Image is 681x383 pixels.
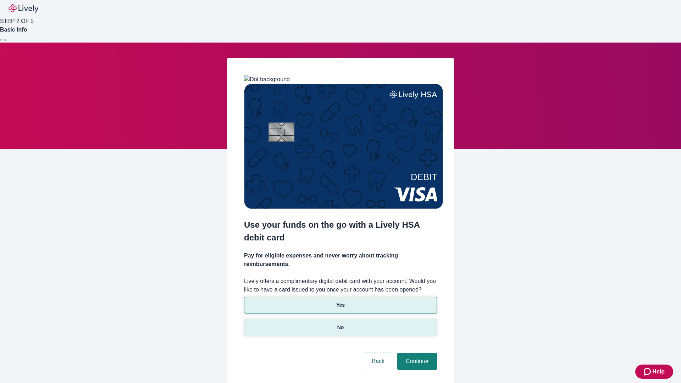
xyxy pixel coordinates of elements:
[244,277,437,294] label: Lively offers a complimentary digital debit card with your account. Would you like to have a card...
[9,4,38,13] img: Lively
[244,218,437,244] h2: Use your funds on the go with a Lively HSA debit card
[652,367,665,376] span: Help
[244,84,443,209] img: Debit card
[337,324,344,331] p: No
[635,365,673,379] button: Zendesk support iconHelp
[244,251,437,268] h4: Pay for eligible expenses and never worry about tracking reimbursements.
[244,319,437,336] button: No
[397,353,437,370] button: Continue
[363,353,393,370] button: Back
[244,75,290,84] img: Dot background
[336,301,345,309] p: Yes
[244,297,437,313] button: Yes
[644,367,652,376] svg: Zendesk support icon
